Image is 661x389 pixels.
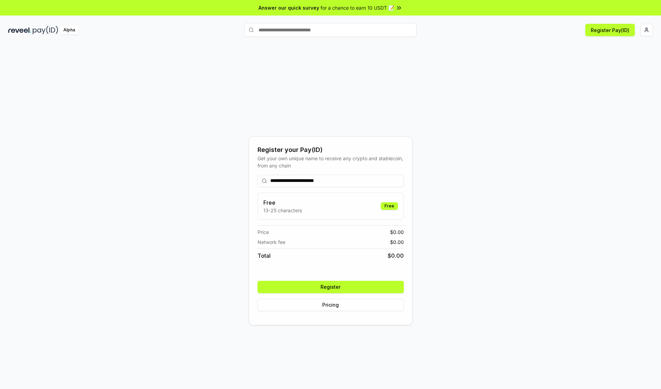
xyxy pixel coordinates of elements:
[263,198,302,207] h3: Free
[258,252,271,260] span: Total
[390,228,404,236] span: $ 0.00
[8,26,31,34] img: reveel_dark
[258,155,404,169] div: Get your own unique name to receive any crypto and stablecoin, from any chain
[258,281,404,293] button: Register
[258,228,269,236] span: Price
[585,24,635,36] button: Register Pay(ID)
[258,299,404,311] button: Pricing
[258,145,404,155] div: Register your Pay(ID)
[60,26,79,34] div: Alpha
[381,202,398,210] div: Free
[390,238,404,246] span: $ 0.00
[388,252,404,260] span: $ 0.00
[258,238,285,246] span: Network fee
[259,4,319,11] span: Answer our quick survey
[263,207,302,214] p: 13-25 characters
[321,4,394,11] span: for a chance to earn 10 USDT 📝
[33,26,58,34] img: pay_id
